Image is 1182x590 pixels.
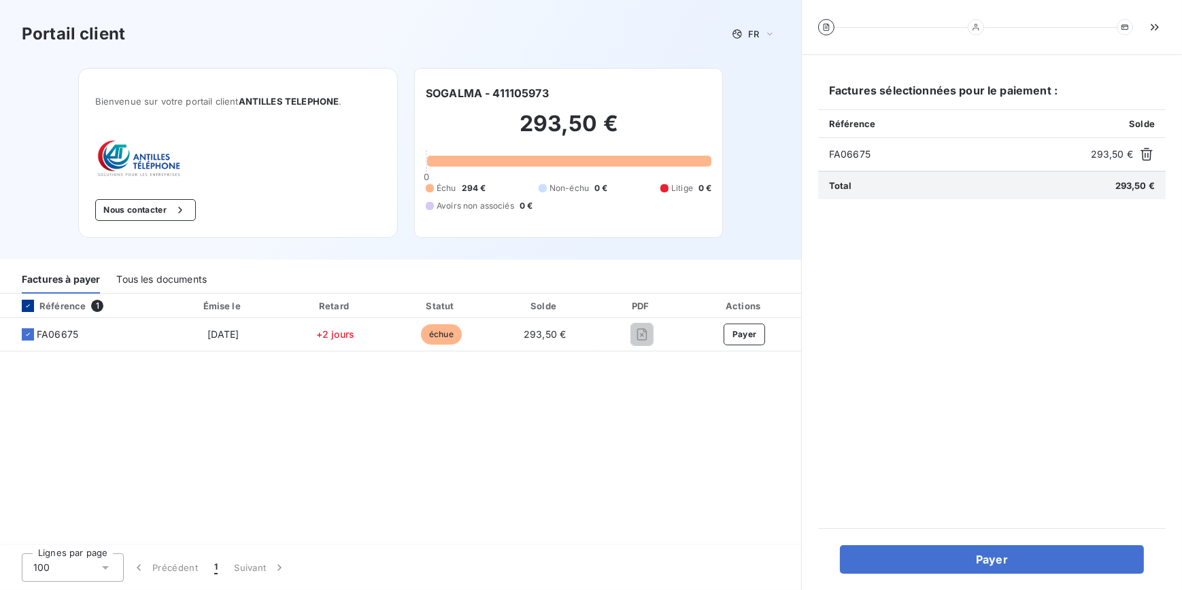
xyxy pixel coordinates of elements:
span: 0 [424,171,429,182]
button: Payer [724,324,766,345]
div: Actions [690,299,798,313]
span: 100 [33,561,50,574]
span: 293,50 € [1091,147,1133,161]
span: FR [748,29,759,39]
span: Échu [437,182,456,194]
span: [DATE] [207,328,239,340]
span: Avoirs non associés [437,200,514,212]
h6: SOGALMA - 411105973 [426,85,549,101]
h3: Portail client [22,22,125,46]
span: ANTILLES TELEPHONE [239,96,339,107]
span: Bienvenue sur votre portail client . [95,96,381,107]
div: Référence [11,300,86,312]
span: Non-échu [550,182,589,194]
span: Référence [829,118,875,129]
span: 293,50 € [524,328,566,340]
h6: Factures sélectionnées pour le paiement : [818,82,1166,109]
span: Total [829,180,852,191]
div: PDF [598,299,685,313]
div: Statut [392,299,491,313]
img: Company logo [95,139,182,177]
span: 0 € [520,200,533,212]
button: 1 [206,553,226,582]
span: échue [421,324,462,345]
span: 1 [91,300,103,312]
div: Solde [496,299,593,313]
div: Factures à payer [22,265,100,294]
span: 294 € [462,182,486,194]
span: FA06675 [37,328,78,341]
button: Précédent [124,553,206,582]
div: Émise le [167,299,279,313]
span: Solde [1129,118,1155,129]
button: Suivant [226,553,294,582]
span: +2 jours [316,328,354,340]
span: FA06675 [829,147,1085,161]
h2: 293,50 € [426,110,711,151]
span: Litige [671,182,693,194]
button: Nous contacter [95,199,196,221]
span: 1 [214,561,218,574]
span: 293,50 € [1115,180,1155,191]
button: Payer [840,545,1144,574]
div: Tous les documents [116,265,207,294]
span: 0 € [698,182,711,194]
span: 0 € [594,182,607,194]
div: Retard [284,299,386,313]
